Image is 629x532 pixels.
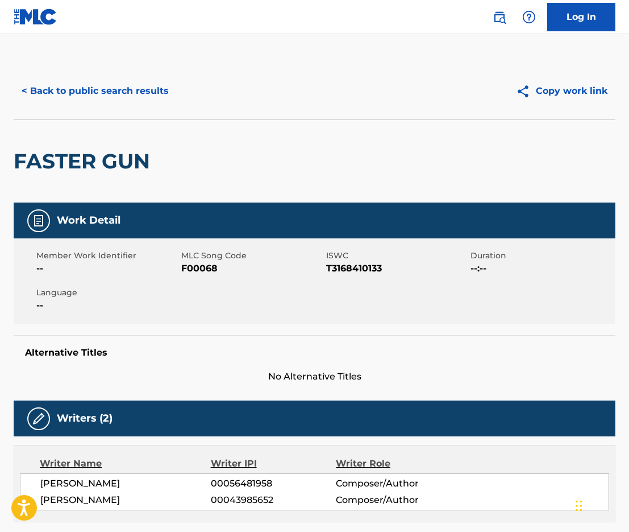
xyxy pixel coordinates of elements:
[518,6,540,28] div: Help
[547,3,615,31] a: Log In
[572,477,629,532] iframe: Chat Widget
[516,84,536,98] img: Copy work link
[36,287,178,299] span: Language
[40,457,211,471] div: Writer Name
[181,262,323,275] span: F00068
[211,477,336,490] span: 00056481958
[326,262,468,275] span: T3168410133
[470,250,613,262] span: Duration
[336,457,449,471] div: Writer Role
[40,477,211,490] span: [PERSON_NAME]
[522,10,536,24] img: help
[36,262,178,275] span: --
[508,77,615,105] button: Copy work link
[336,493,449,507] span: Composer/Author
[14,77,177,105] button: < Back to public search results
[14,149,156,174] h2: FASTER GUN
[336,477,449,490] span: Composer/Author
[576,489,582,523] div: Drag
[57,214,120,227] h5: Work Detail
[40,493,211,507] span: [PERSON_NAME]
[32,412,45,426] img: Writers
[14,370,615,383] span: No Alternative Titles
[488,6,511,28] a: Public Search
[211,457,336,471] div: Writer IPI
[211,493,336,507] span: 00043985652
[14,9,57,25] img: MLC Logo
[326,250,468,262] span: ISWC
[181,250,323,262] span: MLC Song Code
[470,262,613,275] span: --:--
[32,214,45,228] img: Work Detail
[25,347,604,358] h5: Alternative Titles
[36,299,178,312] span: --
[36,250,178,262] span: Member Work Identifier
[493,10,506,24] img: search
[57,412,113,425] h5: Writers (2)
